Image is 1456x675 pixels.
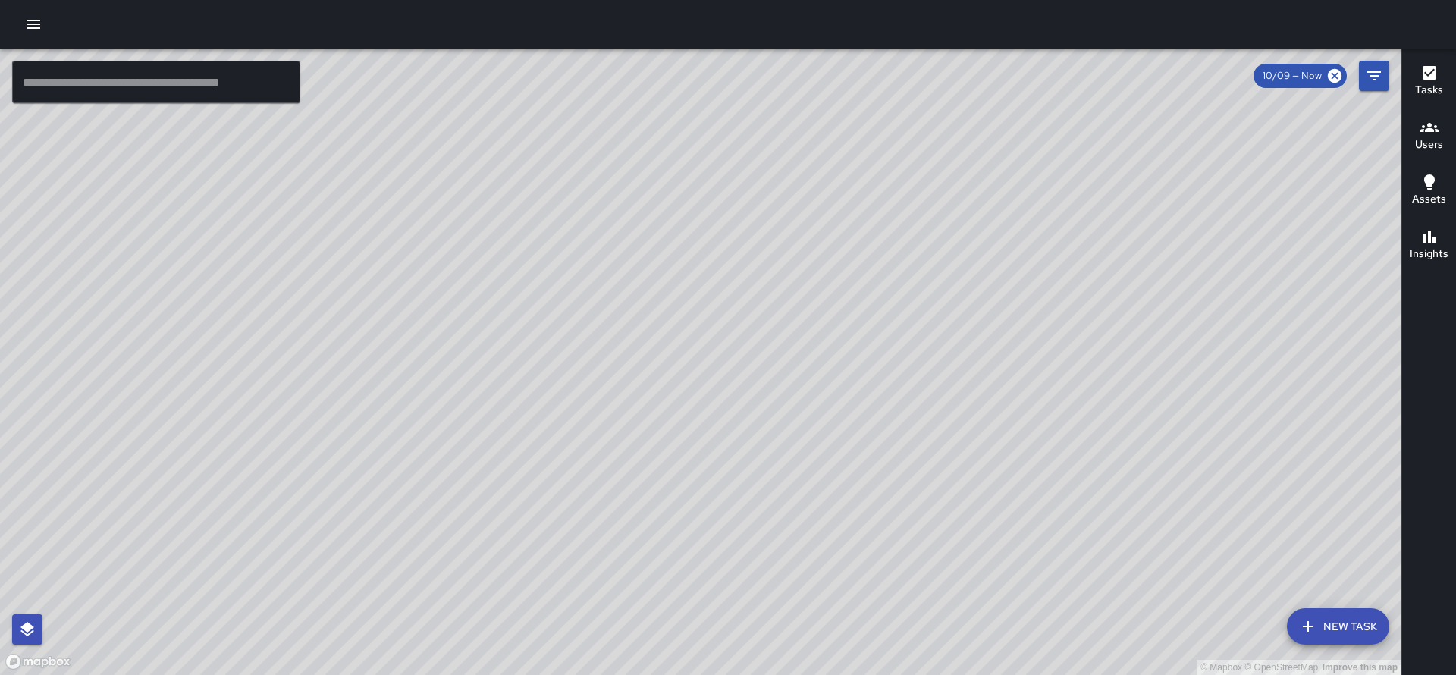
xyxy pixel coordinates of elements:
h6: Tasks [1415,82,1443,99]
button: Users [1402,109,1456,164]
h6: Assets [1412,191,1446,208]
h6: Insights [1410,246,1448,262]
span: 10/09 — Now [1254,68,1331,83]
button: Tasks [1402,55,1456,109]
button: New Task [1287,608,1389,645]
button: Insights [1402,218,1456,273]
button: Assets [1402,164,1456,218]
button: Filters [1359,61,1389,91]
h6: Users [1415,137,1443,153]
div: 10/09 — Now [1254,64,1347,88]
